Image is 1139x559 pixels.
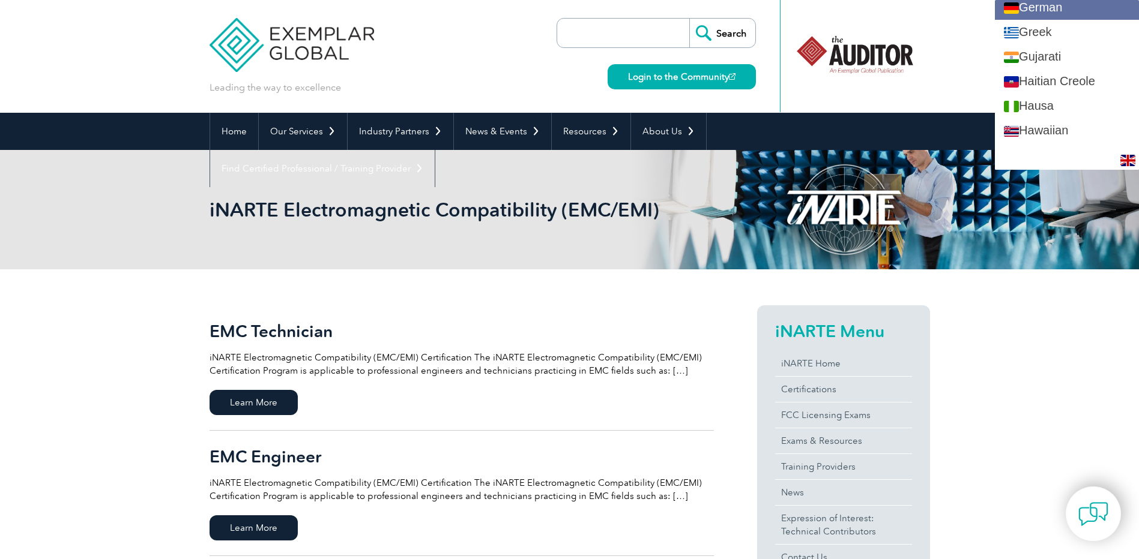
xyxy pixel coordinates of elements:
a: Login to the Community [608,64,756,89]
img: en [1120,155,1135,166]
span: Learn More [210,390,298,415]
h2: iNARTE Menu [775,321,912,341]
h1: iNARTE Electromagnetic Compatibility (EMC/EMI) [210,198,671,221]
a: Certifications [775,377,912,402]
a: Resources [552,113,630,150]
a: About Us [631,113,706,150]
a: iNARTE Home [775,351,912,376]
a: Our Services [259,113,347,150]
a: Find Certified Professional / Training Provider [210,150,435,187]
a: EMC Engineer iNARTE Electromagnetic Compatibility (EMC/EMI) Certification The iNARTE Electromagne... [210,431,714,556]
a: Greek [995,20,1139,44]
a: News [775,480,912,505]
a: Training Providers [775,454,912,479]
a: Haitian Creole [995,69,1139,94]
a: Hebrew [995,143,1139,167]
img: de [1004,2,1019,14]
a: Exams & Resources [775,428,912,453]
a: FCC Licensing Exams [775,402,912,428]
img: el [1004,27,1019,38]
img: ht [1004,76,1019,88]
img: contact-chat.png [1078,499,1108,529]
h2: EMC Engineer [210,447,714,466]
a: Expression of Interest:Technical Contributors [775,506,912,544]
img: haw [1004,126,1019,137]
a: Hawaiian [995,118,1139,143]
a: Home [210,113,258,150]
p: iNARTE Electromagnetic Compatibility (EMC/EMI) Certification The iNARTE Electromagnetic Compatibi... [210,351,714,377]
a: Hausa [995,94,1139,118]
a: Gujarati [995,44,1139,69]
p: iNARTE Electromagnetic Compatibility (EMC/EMI) Certification The iNARTE Electromagnetic Compatibi... [210,476,714,503]
img: open_square.png [729,73,736,80]
a: Industry Partners [348,113,453,150]
a: News & Events [454,113,551,150]
img: gu [1004,52,1019,63]
p: Leading the way to excellence [210,81,341,94]
input: Search [689,19,755,47]
span: Learn More [210,515,298,540]
img: ha [1004,101,1019,112]
a: EMC Technician iNARTE Electromagnetic Compatibility (EMC/EMI) Certification The iNARTE Electromag... [210,305,714,431]
h2: EMC Technician [210,321,714,341]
